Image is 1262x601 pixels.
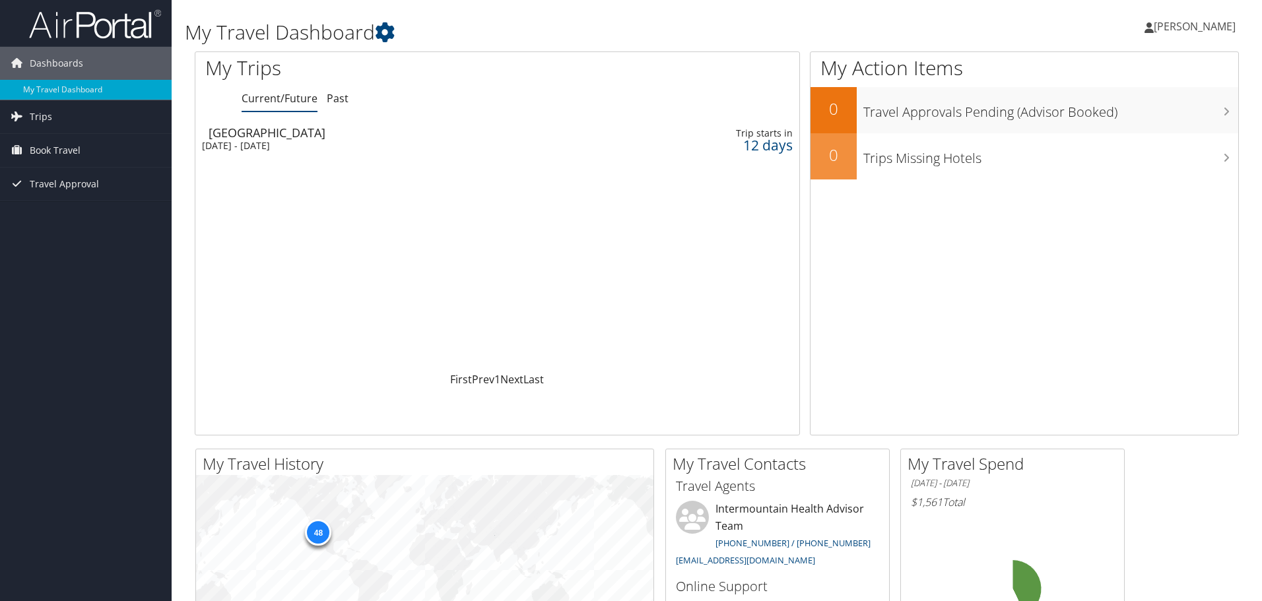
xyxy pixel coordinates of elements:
span: Dashboards [30,47,83,80]
a: [PHONE_NUMBER] / [PHONE_NUMBER] [715,537,871,549]
a: [PERSON_NAME] [1145,7,1249,46]
h2: My Travel Contacts [673,453,889,475]
h3: Travel Agents [676,477,879,495]
h3: Online Support [676,577,879,596]
h6: Total [911,495,1114,509]
a: 0Trips Missing Hotels [811,133,1238,179]
h2: My Travel Spend [908,453,1124,475]
h1: My Action Items [811,54,1238,82]
a: 0Travel Approvals Pending (Advisor Booked) [811,87,1238,133]
h2: 0 [811,98,857,120]
a: [EMAIL_ADDRESS][DOMAIN_NAME] [676,554,815,566]
a: Prev [472,372,494,387]
div: Trip starts in [661,127,792,139]
a: Past [327,91,349,106]
a: Current/Future [242,91,317,106]
h1: My Travel Dashboard [185,18,894,46]
h2: My Travel History [203,453,653,475]
div: [GEOGRAPHIC_DATA] [209,127,589,139]
span: Book Travel [30,134,81,167]
a: Last [523,372,544,387]
li: Intermountain Health Advisor Team [669,501,886,571]
a: 1 [494,372,500,387]
span: Trips [30,100,52,133]
h6: [DATE] - [DATE] [911,477,1114,490]
h3: Trips Missing Hotels [863,142,1238,168]
div: [DATE] - [DATE] [202,140,582,152]
a: Next [500,372,523,387]
div: 48 [305,519,331,546]
h3: Travel Approvals Pending (Advisor Booked) [863,96,1238,121]
a: First [450,372,472,387]
span: Travel Approval [30,168,99,201]
span: $1,561 [911,495,943,509]
span: [PERSON_NAME] [1154,19,1236,34]
h1: My Trips [205,54,538,82]
img: airportal-logo.png [29,9,161,40]
h2: 0 [811,144,857,166]
div: 12 days [661,139,792,151]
